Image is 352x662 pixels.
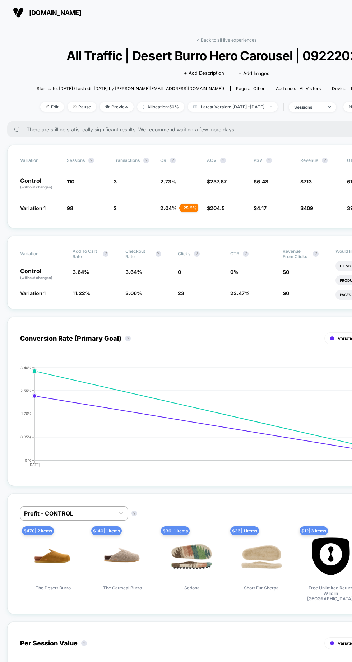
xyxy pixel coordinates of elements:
[236,531,287,582] img: Short Fur Sherpa
[230,251,239,256] span: CTR
[125,290,142,296] span: 3.06 %
[156,251,161,257] button: ?
[178,251,190,256] span: Clicks
[300,526,328,535] span: $ 12 | 3 items
[281,102,289,112] span: |
[160,178,176,185] span: 2.73 %
[300,158,318,163] span: Revenue
[73,269,89,275] span: 3.64 %
[257,178,268,185] span: 6.48
[67,178,74,185] span: 110
[20,435,32,439] tspan: 0.85%
[188,102,278,112] span: Latest Version: [DATE] - [DATE]
[266,158,272,163] button: ?
[254,158,263,163] span: PSV
[207,158,217,163] span: AOV
[180,204,198,212] div: - 25.2 %
[167,531,217,582] img: Sedona
[36,585,71,591] span: The Desert Burro
[161,526,190,535] span: $ 36 | 1 items
[178,269,181,275] span: 0
[114,158,140,163] span: Transactions
[11,7,83,18] button: [DOMAIN_NAME]
[20,178,60,190] p: Control
[97,531,148,582] img: The Oatmeal Burro
[73,290,90,296] span: 11.22 %
[294,104,323,110] div: sessions
[20,248,60,259] span: Variation
[28,462,40,467] tspan: [DATE]
[178,290,184,296] span: 23
[13,7,24,18] img: Visually logo
[254,205,267,211] span: $
[20,290,46,296] span: Variation 1
[20,205,46,211] span: Variation 1
[257,205,267,211] span: 4.17
[114,178,117,185] span: 3
[236,86,265,91] div: Pages:
[304,178,312,185] span: 713
[230,290,250,296] span: 23.47 %
[322,158,328,163] button: ?
[37,86,224,91] span: Start date: [DATE] (Last edit [DATE] by [PERSON_NAME][EMAIL_ADDRESS][DOMAIN_NAME])
[103,251,108,257] button: ?
[244,585,279,591] span: Short Fur Sherpa
[270,106,272,107] img: end
[207,205,225,211] span: $
[67,205,73,211] span: 98
[29,9,81,17] span: [DOMAIN_NAME]
[125,248,152,259] span: Checkout Rate
[20,268,65,280] p: Control
[328,106,331,108] img: end
[20,158,60,163] span: Variation
[283,290,289,296] span: $
[20,388,32,392] tspan: 2.55%
[160,158,166,163] span: CR
[184,70,224,77] span: + Add Description
[304,205,313,211] span: 409
[300,205,313,211] span: $
[22,526,54,535] span: $ 470 | 2 items
[131,511,137,516] button: ?
[230,526,259,535] span: $ 36 | 1 items
[220,158,226,163] button: ?
[40,102,64,112] span: Edit
[300,86,321,91] span: All Visitors
[103,585,142,591] span: The Oatmeal Burro
[313,251,319,257] button: ?
[253,86,265,91] span: other
[20,275,52,280] span: (without changes)
[137,102,184,112] span: Allocation: 50%
[46,105,49,108] img: edit
[207,178,227,185] span: $
[125,269,142,275] span: 3.64 %
[286,269,289,275] span: 0
[254,178,268,185] span: $
[81,640,87,646] button: ?
[184,585,200,591] span: Sedona
[160,205,177,211] span: 2.04 %
[143,105,145,109] img: rebalance
[68,102,96,112] span: Pause
[28,531,78,582] img: The Desert Burro
[25,458,32,462] tspan: 0 %
[243,251,249,257] button: ?
[73,248,99,259] span: Add To Cart Rate
[100,102,134,112] span: Preview
[230,269,238,275] span: 0 %
[114,205,117,211] span: 2
[286,290,289,296] span: 0
[21,411,32,416] tspan: 1.70%
[300,178,312,185] span: $
[91,526,122,535] span: $ 140 | 1 items
[143,158,149,163] button: ?
[170,158,176,163] button: ?
[283,269,289,275] span: $
[210,178,227,185] span: 237.67
[210,205,225,211] span: 204.5
[194,251,200,257] button: ?
[73,105,77,108] img: end
[197,37,256,43] a: < Back to all live experiences
[238,70,269,76] span: + Add Images
[283,248,309,259] span: Revenue From Clicks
